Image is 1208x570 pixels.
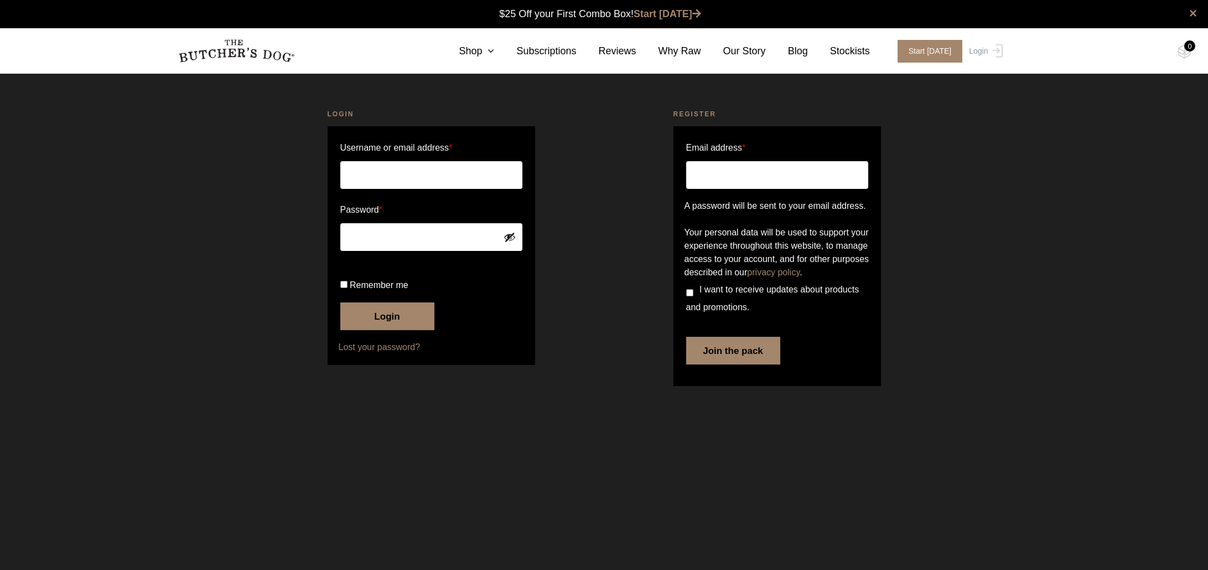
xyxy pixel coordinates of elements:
button: Show password [504,231,516,243]
input: Remember me [340,281,348,288]
label: Email address [686,139,746,157]
span: Start [DATE] [898,40,963,63]
p: Your personal data will be used to support your experience throughout this website, to manage acc... [685,226,870,279]
button: Join the pack [686,337,780,364]
label: Username or email address [340,139,522,157]
a: Stockists [808,44,870,59]
span: Remember me [350,280,408,290]
a: privacy policy [747,268,800,277]
a: Why Raw [636,44,701,59]
a: Login [966,40,1002,63]
a: Shop [437,44,494,59]
a: Our Story [701,44,766,59]
a: close [1189,7,1197,20]
p: A password will be sent to your email address. [685,199,870,213]
a: Reviews [577,44,636,59]
h2: Login [328,109,535,120]
a: Start [DATE] [886,40,967,63]
a: Lost your password? [339,341,524,354]
a: Subscriptions [494,44,576,59]
span: I want to receive updates about products and promotions. [686,285,859,312]
img: TBD_Cart-Empty.png [1178,44,1191,59]
input: I want to receive updates about products and promotions. [686,289,693,296]
div: 0 [1184,40,1195,52]
button: Login [340,302,434,330]
h2: Register [673,109,881,120]
a: Blog [766,44,808,59]
label: Password [340,201,522,219]
a: Start [DATE] [634,8,701,19]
